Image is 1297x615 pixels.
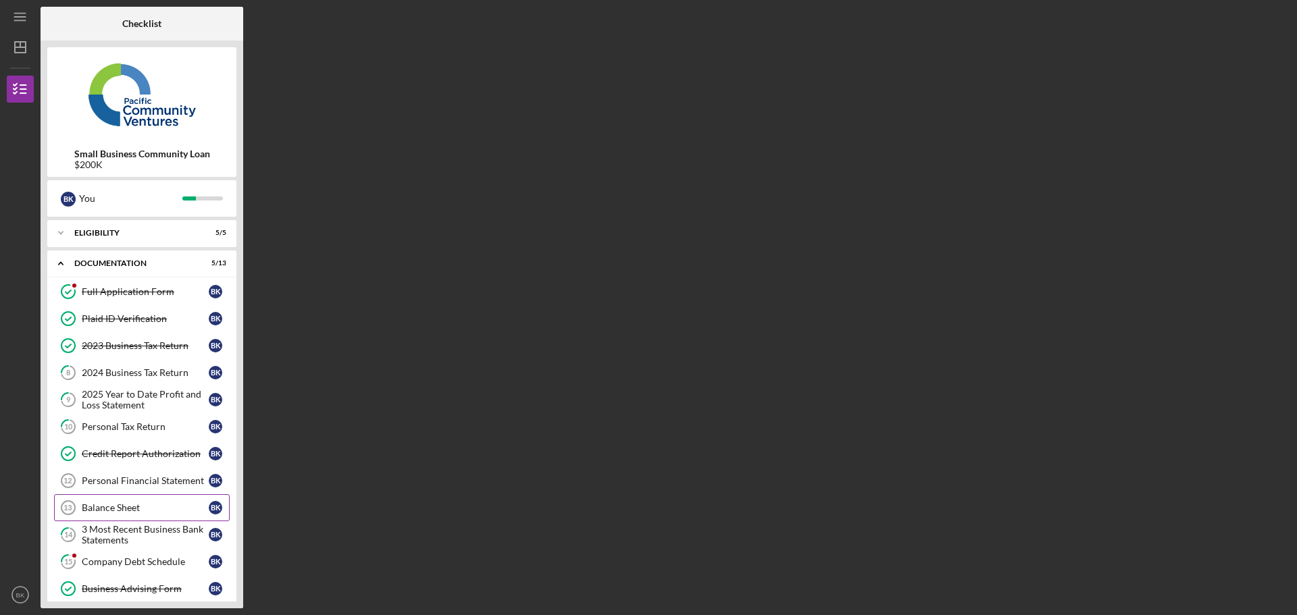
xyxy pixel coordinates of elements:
[209,366,222,379] div: B K
[82,524,209,545] div: 3 Most Recent Business Bank Statements
[64,423,73,431] tspan: 10
[63,504,72,512] tspan: 13
[54,386,230,413] a: 92025 Year to Date Profit and Loss StatementBK
[209,582,222,595] div: B K
[54,575,230,602] a: Business Advising FormBK
[54,305,230,332] a: Plaid ID VerificationBK
[66,369,70,377] tspan: 8
[47,54,236,135] img: Product logo
[7,581,34,608] button: BK
[82,448,209,459] div: Credit Report Authorization
[82,421,209,432] div: Personal Tax Return
[54,332,230,359] a: 2023 Business Tax ReturnBK
[74,149,210,159] b: Small Business Community Loan
[63,477,72,485] tspan: 12
[122,18,161,29] b: Checklist
[54,278,230,305] a: Full Application FormBK
[54,413,230,440] a: 10Personal Tax ReturnBK
[82,389,209,410] div: 2025 Year to Date Profit and Loss Statement
[74,229,193,237] div: Eligibility
[54,494,230,521] a: 13Balance SheetBK
[202,229,226,237] div: 5 / 5
[82,340,209,351] div: 2023 Business Tax Return
[209,501,222,514] div: B K
[209,285,222,298] div: B K
[209,447,222,460] div: B K
[74,259,193,267] div: Documentation
[64,531,73,539] tspan: 14
[61,192,76,207] div: B K
[209,339,222,352] div: B K
[82,313,209,324] div: Plaid ID Verification
[82,367,209,378] div: 2024 Business Tax Return
[209,420,222,433] div: B K
[54,467,230,494] a: 12Personal Financial StatementBK
[54,548,230,575] a: 15Company Debt ScheduleBK
[54,359,230,386] a: 82024 Business Tax ReturnBK
[74,159,210,170] div: $200K
[209,555,222,568] div: B K
[209,528,222,541] div: B K
[82,286,209,297] div: Full Application Form
[54,440,230,467] a: Credit Report AuthorizationBK
[66,396,71,404] tspan: 9
[82,502,209,513] div: Balance Sheet
[82,583,209,594] div: Business Advising Form
[82,556,209,567] div: Company Debt Schedule
[16,591,25,599] text: BK
[64,558,72,566] tspan: 15
[54,521,230,548] a: 143 Most Recent Business Bank StatementsBK
[209,474,222,487] div: B K
[209,312,222,325] div: B K
[82,475,209,486] div: Personal Financial Statement
[79,187,182,210] div: You
[209,393,222,406] div: B K
[202,259,226,267] div: 5 / 13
